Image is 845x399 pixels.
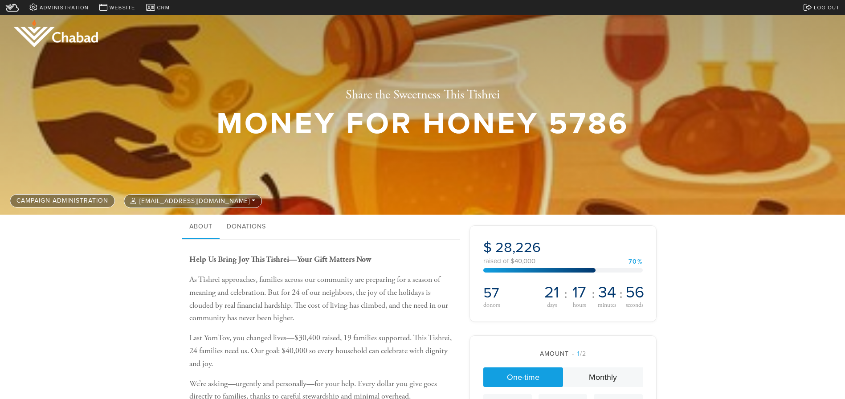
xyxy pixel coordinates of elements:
h1: Money for Honey 5786 [216,110,629,138]
div: 70% [629,259,643,265]
span: Log out [814,4,840,12]
div: raised of $40,000 [483,258,643,265]
span: 28,226 [495,239,541,256]
span: : [619,287,623,301]
a: Monthly [563,367,643,387]
p: As Tishrei approaches, families across our community are preparing for a season of meaning and ce... [189,273,456,325]
span: CRM [157,4,170,12]
span: $ [483,239,492,256]
span: 1 [577,350,580,358]
a: About [182,215,220,240]
b: Help Us Bring Joy This Tishrei—Your Gift Matters Now [189,254,371,265]
span: hours [573,302,586,309]
h2: Share the Sweetness This Tishrei [216,88,629,103]
button: [EMAIL_ADDRESS][DOMAIN_NAME] [124,194,262,208]
span: Website [110,4,135,12]
span: 56 [625,285,644,301]
span: Administration [40,4,89,12]
span: : [592,287,595,301]
div: Amount [483,349,643,358]
h2: 57 [483,285,538,301]
a: One-time [483,367,563,387]
span: days [547,302,557,309]
span: 34 [598,285,616,301]
span: 17 [572,285,586,301]
span: 21 [544,285,559,301]
span: /2 [572,350,586,358]
p: Last YomTov, you changed lives—$30,400 raised, 19 families supported. This Tishrei, 24 families n... [189,332,456,370]
span: seconds [626,302,643,309]
img: logo_half.png [13,20,98,47]
a: Campaign Administration [10,194,115,208]
a: Donations [220,215,273,240]
span: : [564,287,567,301]
span: minutes [598,302,616,309]
div: donors [483,302,538,308]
